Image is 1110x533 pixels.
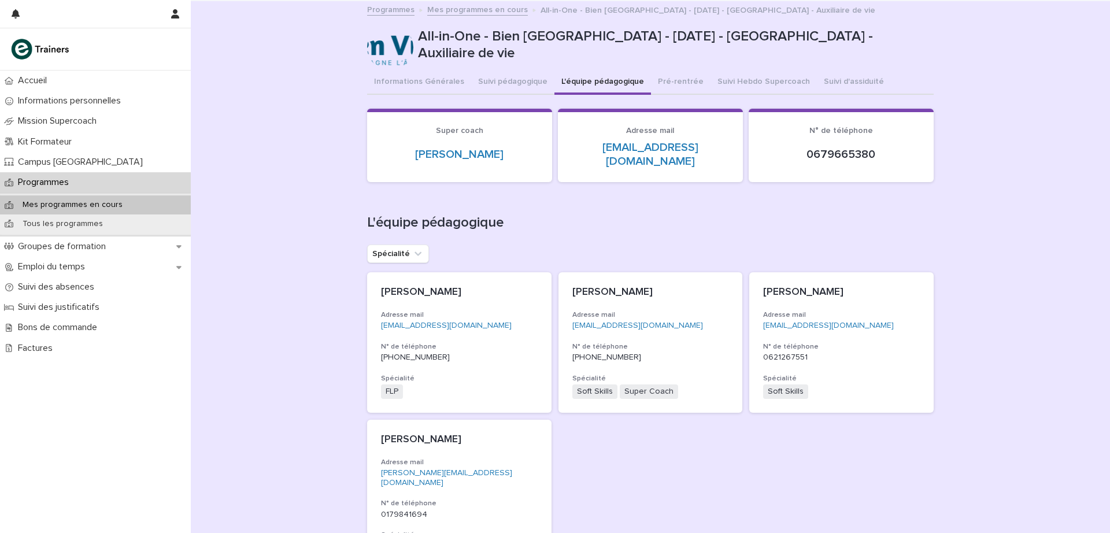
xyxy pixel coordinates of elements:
[651,71,711,95] button: Pré-rentrée
[13,116,106,127] p: Mission Supercoach
[13,177,78,188] p: Programmes
[602,142,698,167] a: [EMAIL_ADDRESS][DOMAIN_NAME]
[572,374,729,383] h3: Spécialité
[381,310,538,320] h3: Adresse mail
[763,286,920,299] p: [PERSON_NAME]
[572,342,729,351] h3: N° de téléphone
[763,342,920,351] h3: N° de téléphone
[381,469,512,487] a: [PERSON_NAME][EMAIL_ADDRESS][DOMAIN_NAME]
[13,157,152,168] p: Campus [GEOGRAPHIC_DATA]
[381,342,538,351] h3: N° de téléphone
[471,71,554,95] button: Suivi pédagogique
[13,136,81,147] p: Kit Formateur
[415,147,504,161] a: [PERSON_NAME]
[711,71,817,95] button: Suivi Hebdo Supercoach
[572,321,703,330] a: [EMAIL_ADDRESS][DOMAIN_NAME]
[763,384,808,399] span: Soft Skills
[572,310,729,320] h3: Adresse mail
[763,353,920,362] p: 0621267551
[13,282,103,293] p: Suivi des absences
[620,384,678,399] span: Super Coach
[763,147,920,161] p: 0679665380
[809,127,873,135] span: N° de téléphone
[367,214,934,231] h1: L'équipe pédagogique
[541,3,875,16] p: All-in-One - Bien [GEOGRAPHIC_DATA] - [DATE] - [GEOGRAPHIC_DATA] - Auxiliaire de vie
[381,321,512,330] a: [EMAIL_ADDRESS][DOMAIN_NAME]
[418,28,929,62] p: All-in-One - Bien [GEOGRAPHIC_DATA] - [DATE] - [GEOGRAPHIC_DATA] - Auxiliaire de vie
[381,510,538,520] p: 0179841694
[626,127,674,135] span: Adresse mail
[13,75,56,86] p: Accueil
[381,434,538,446] p: [PERSON_NAME]
[367,71,471,95] button: Informations Générales
[367,2,415,16] a: Programmes
[13,302,109,313] p: Suivi des justificatifs
[381,458,538,467] h3: Adresse mail
[381,499,538,508] h3: N° de téléphone
[13,322,106,333] p: Bons de commande
[13,200,132,210] p: Mes programmes en cours
[13,95,130,106] p: Informations personnelles
[9,38,73,61] img: K0CqGN7SDeD6s4JG8KQk
[381,286,538,299] p: [PERSON_NAME]
[13,343,62,354] p: Factures
[763,321,894,330] a: [EMAIL_ADDRESS][DOMAIN_NAME]
[381,374,538,383] h3: Spécialité
[572,286,729,299] p: [PERSON_NAME]
[558,272,743,413] a: [PERSON_NAME]Adresse mail[EMAIL_ADDRESS][DOMAIN_NAME]N° de téléphone[PHONE_NUMBER]SpécialitéSoft ...
[763,374,920,383] h3: Spécialité
[763,310,920,320] h3: Adresse mail
[367,272,552,413] a: [PERSON_NAME]Adresse mail[EMAIL_ADDRESS][DOMAIN_NAME]N° de téléphone[PHONE_NUMBER]SpécialitéFLP
[13,219,112,229] p: Tous les programmes
[572,384,617,399] span: Soft Skills
[436,127,483,135] span: Super coach
[13,241,115,252] p: Groupes de formation
[13,261,94,272] p: Emploi du temps
[572,353,729,362] p: [PHONE_NUMBER]
[381,353,538,362] p: [PHONE_NUMBER]
[427,2,528,16] a: Mes programmes en cours
[817,71,891,95] button: Suivi d'assiduité
[554,71,651,95] button: L'équipe pédagogique
[749,272,934,413] a: [PERSON_NAME]Adresse mail[EMAIL_ADDRESS][DOMAIN_NAME]N° de téléphone0621267551SpécialitéSoft Skills
[381,384,403,399] span: FLP
[367,245,429,263] button: Spécialité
